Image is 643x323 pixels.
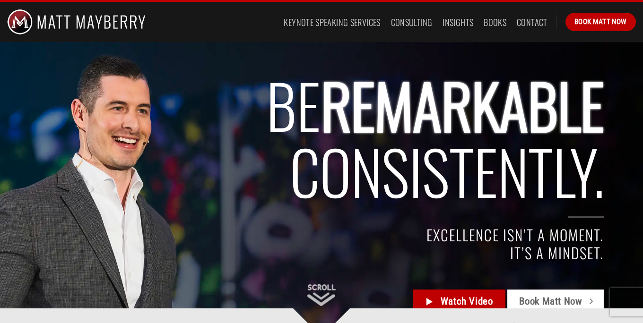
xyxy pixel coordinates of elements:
a: Consulting [391,14,433,31]
a: Book Matt Now [565,13,636,31]
img: Scroll Down [307,284,336,306]
a: Keynote Speaking Services [284,14,380,31]
h4: IT’S A MINDSET. [77,244,604,262]
a: Books [484,14,506,31]
span: Consistently. [290,126,604,215]
img: Matt Mayberry [7,2,146,42]
span: Book Matt Now [519,294,582,310]
h4: EXCELLENCE ISN’T A MOMENT. [77,227,604,244]
a: Insights [443,14,473,31]
span: Watch Video [441,294,493,310]
span: REMARKABLE [321,60,604,149]
a: Watch Video [413,290,505,314]
a: Contact [517,14,547,31]
a: Book Matt Now [507,290,604,314]
span: Book Matt Now [574,16,627,27]
h2: BE [77,72,604,204]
